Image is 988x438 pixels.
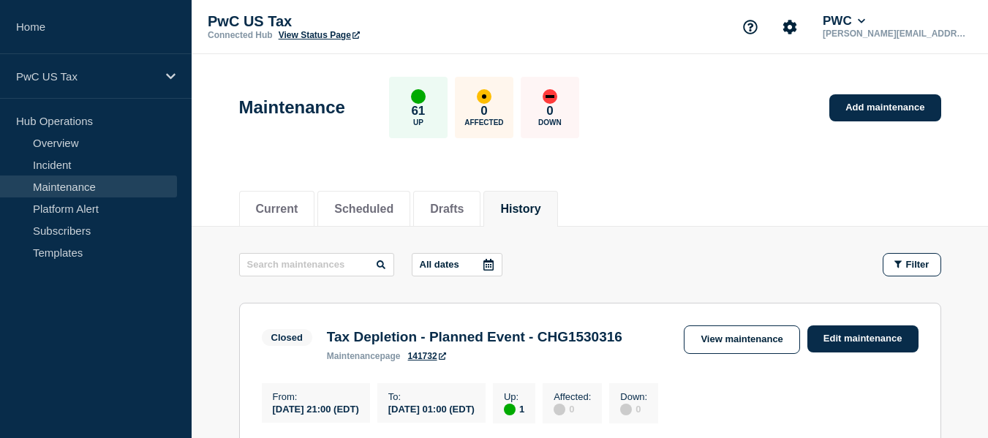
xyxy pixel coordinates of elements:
[480,104,487,118] p: 0
[208,13,500,30] p: PwC US Tax
[413,118,423,127] p: Up
[411,104,425,118] p: 61
[504,391,524,402] p: Up :
[408,351,446,361] a: 141732
[554,391,591,402] p: Affected :
[774,12,805,42] button: Account settings
[430,203,464,216] button: Drafts
[420,259,459,270] p: All dates
[239,97,345,118] h1: Maintenance
[504,402,524,415] div: 1
[412,253,502,276] button: All dates
[327,351,401,361] p: page
[538,118,562,127] p: Down
[807,325,919,352] a: Edit maintenance
[620,404,632,415] div: disabled
[504,404,516,415] div: up
[411,89,426,104] div: up
[256,203,298,216] button: Current
[279,30,360,40] a: View Status Page
[829,94,940,121] a: Add maintenance
[620,391,647,402] p: Down :
[464,118,503,127] p: Affected
[735,12,766,42] button: Support
[543,89,557,104] div: down
[906,259,929,270] span: Filter
[820,29,972,39] p: [PERSON_NAME][EMAIL_ADDRESS][PERSON_NAME][DOMAIN_NAME]
[327,329,622,345] h3: Tax Depletion - Planned Event - CHG1530316
[334,203,393,216] button: Scheduled
[239,253,394,276] input: Search maintenances
[883,253,941,276] button: Filter
[546,104,553,118] p: 0
[208,30,273,40] p: Connected Hub
[820,14,868,29] button: PWC
[273,402,359,415] div: [DATE] 21:00 (EDT)
[273,391,359,402] p: From :
[388,402,475,415] div: [DATE] 01:00 (EDT)
[388,391,475,402] p: To :
[477,89,491,104] div: affected
[271,332,303,343] div: Closed
[327,351,380,361] span: maintenance
[16,70,157,83] p: PwC US Tax
[684,325,799,354] a: View maintenance
[620,402,647,415] div: 0
[554,402,591,415] div: 0
[500,203,540,216] button: History
[554,404,565,415] div: disabled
